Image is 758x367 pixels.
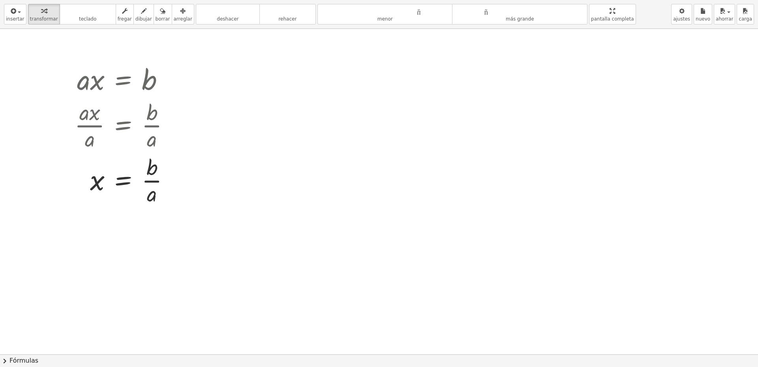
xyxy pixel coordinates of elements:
font: más grande [506,16,534,22]
font: deshacer [198,7,258,15]
font: menor [377,16,393,22]
button: dibujar [133,4,154,24]
button: fregar [116,4,134,24]
font: insertar [6,16,24,22]
font: transformar [30,16,58,22]
font: deshacer [217,16,238,22]
button: insertar [4,4,26,24]
font: ajustes [673,16,690,22]
button: tecladoteclado [60,4,116,24]
font: ahorrar [716,16,733,22]
font: teclado [79,16,96,22]
font: teclado [62,7,114,15]
font: borrar [156,16,170,22]
font: rehacer [261,7,314,15]
font: rehacer [278,16,296,22]
font: nuevo [696,16,710,22]
button: tamaño_del_formatomás grande [452,4,587,24]
button: ahorrar [714,4,735,24]
font: Fórmulas [9,357,38,364]
font: arreglar [174,16,192,22]
button: tamaño_del_formatomenor [317,4,453,24]
font: pantalla completa [591,16,634,22]
button: carga [737,4,754,24]
button: rehacerrehacer [259,4,316,24]
font: tamaño_del_formato [319,7,451,15]
button: arreglar [172,4,194,24]
font: fregar [118,16,132,22]
font: tamaño_del_formato [454,7,585,15]
font: carga [739,16,752,22]
button: nuevo [694,4,712,24]
button: transformar [28,4,60,24]
button: pantalla completa [589,4,636,24]
font: dibujar [135,16,152,22]
button: borrar [154,4,172,24]
button: deshacerdeshacer [196,4,260,24]
button: ajustes [671,4,692,24]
